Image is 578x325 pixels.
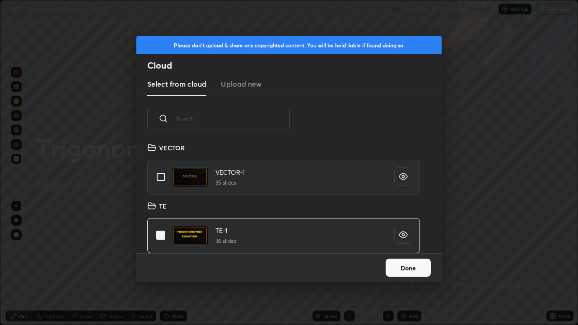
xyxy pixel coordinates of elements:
input: Search [176,99,290,138]
div: Please don't upload & share any copyrighted content. You will be held liable if found doing so. [136,36,442,54]
img: 17596835506AH1O1.pdf [172,226,208,246]
div: grid [136,139,431,253]
h4: TE [159,201,167,211]
button: Done [386,259,431,277]
h4: VECTOR-1 [215,167,245,177]
h5: 35 slides [215,179,245,187]
h5: 36 slides [215,237,236,245]
img: 17596830578IZQTB.pdf [172,167,208,187]
h3: Select from cloud [147,79,206,89]
h2: Cloud [147,60,442,71]
h4: VECTOR [159,143,185,153]
h4: TE-1 [215,226,236,235]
